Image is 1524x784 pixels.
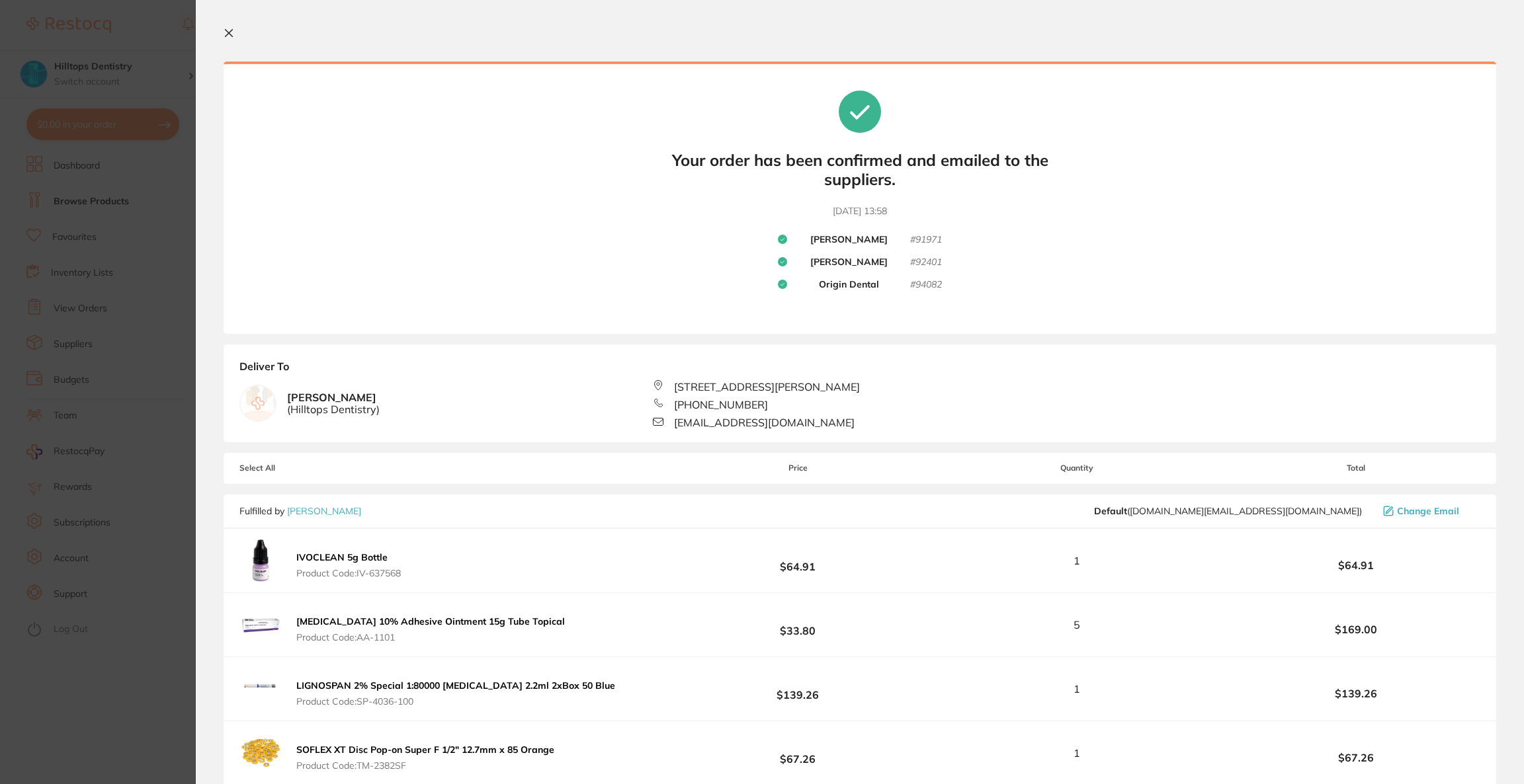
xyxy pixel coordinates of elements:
[292,615,569,643] button: [MEDICAL_DATA] 10% Adhesive Ointment 15g Tube Topical Product Code:AA-1101
[287,505,361,517] a: [PERSON_NAME]
[1074,683,1080,695] span: 1
[296,632,565,643] span: Product Code: AA-1101
[1397,506,1459,516] span: Change Email
[1232,752,1480,764] b: $67.26
[239,732,282,774] img: czZ6dDU4Mw
[296,744,554,756] b: SOFLEX XT Disc Pop-on Super F 1/2" 12.7mm x 85 Orange
[910,256,942,268] small: # 92401
[674,549,922,573] b: $64.91
[239,539,282,582] img: eDFwaWw4ag
[1232,687,1480,699] b: $139.26
[674,677,922,701] b: $139.26
[1094,506,1362,516] span: customer.care@henryschein.com.au
[296,680,615,691] b: LIGNOSPAN 2% Special 1:80000 [MEDICAL_DATA] 2.2ml 2xBox 50 Blue
[833,205,887,218] time: [DATE] 13:58
[922,463,1232,473] span: Quantity
[819,279,879,291] b: Origin Dental
[674,741,922,765] b: $67.26
[1232,463,1480,473] span: Total
[296,760,554,771] span: Product Code: TM-2382SF
[674,399,768,411] span: [PHONE_NUMBER]
[674,463,922,473] span: Price
[239,668,282,710] img: YXFobGc1ag
[674,416,855,428] span: [EMAIL_ADDRESS][DOMAIN_NAME]
[292,551,405,579] button: IVOCLEAN 5g Bottle Product Code:IV-637568
[296,696,615,707] span: Product Code: SP-4036-100
[1074,619,1080,631] span: 5
[239,360,1480,380] b: Deliver To
[810,234,888,246] b: [PERSON_NAME]
[1094,505,1127,517] b: Default
[296,568,401,578] span: Product Code: IV-637568
[810,256,888,268] b: [PERSON_NAME]
[296,551,388,563] b: IVOCLEAN 5g Bottle
[240,385,276,421] img: empty.jpg
[1232,623,1480,635] b: $169.00
[1232,559,1480,571] b: $64.91
[239,506,361,516] p: Fulfilled by
[1074,555,1080,567] span: 1
[910,279,942,291] small: # 94082
[239,463,372,473] span: Select All
[910,234,942,246] small: # 91971
[661,151,1058,189] b: Your order has been confirmed and emailed to the suppliers.
[287,403,380,415] span: ( Hilltops Dentistry )
[239,604,282,646] img: Mmtrdm1qcg
[287,391,380,416] b: [PERSON_NAME]
[292,744,558,771] button: SOFLEX XT Disc Pop-on Super F 1/2" 12.7mm x 85 Orange Product Code:TM-2382SF
[1074,747,1080,759] span: 1
[674,381,860,393] span: [STREET_ADDRESS][PERSON_NAME]
[296,615,565,627] b: [MEDICAL_DATA] 10% Adhesive Ointment 15g Tube Topical
[292,680,619,707] button: LIGNOSPAN 2% Special 1:80000 [MEDICAL_DATA] 2.2ml 2xBox 50 Blue Product Code:SP-4036-100
[1379,505,1480,517] button: Change Email
[674,613,922,637] b: $33.80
